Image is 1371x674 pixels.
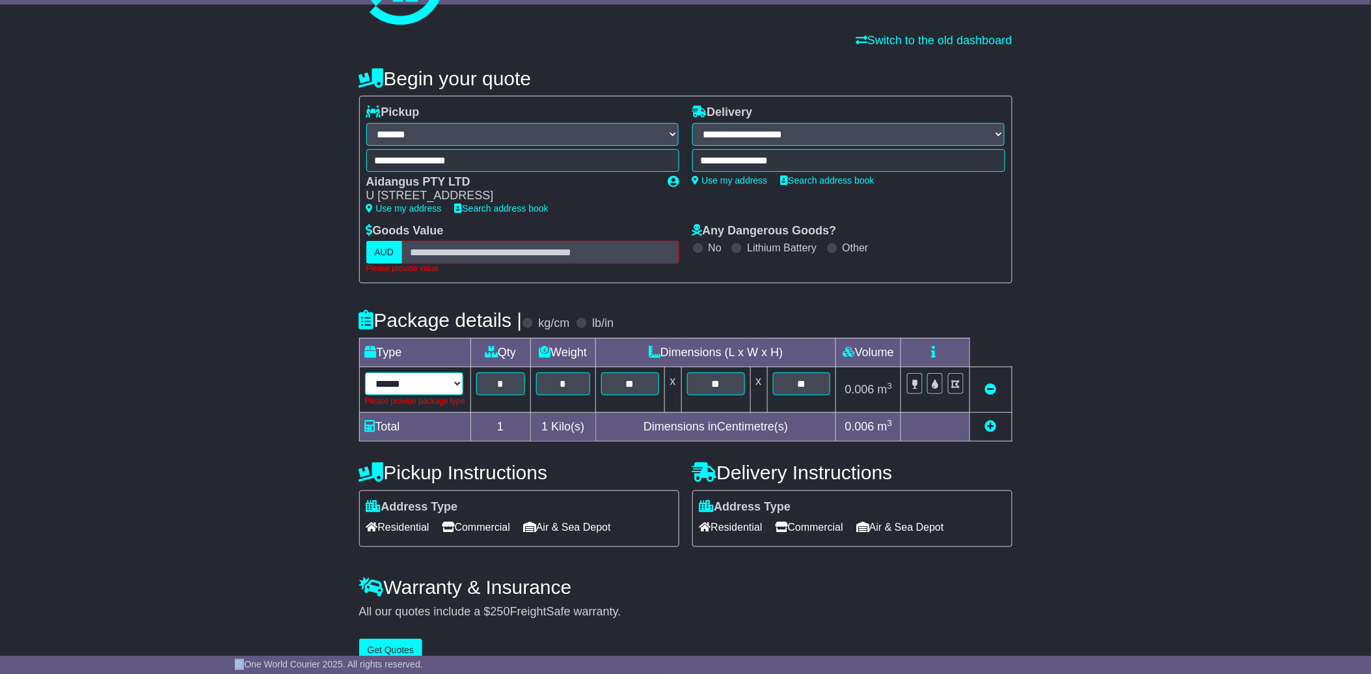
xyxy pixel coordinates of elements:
td: Weight [530,338,595,367]
span: Air & Sea Depot [856,517,944,537]
td: Volume [836,338,901,367]
label: Address Type [699,500,791,514]
div: Aidangus PTY LTD [366,175,655,190]
span: 0.006 [845,383,875,396]
a: Use my address [366,203,442,214]
label: Lithium Battery [747,242,817,254]
button: Get Quotes [359,639,423,662]
div: All our quotes include a $ FreightSafe warranty. [359,605,1012,619]
td: x [750,367,767,412]
label: Goods Value [366,224,444,238]
h4: Warranty & Insurance [359,576,1012,598]
label: AUD [366,241,403,264]
a: Remove this item [985,383,997,396]
td: x [664,367,681,412]
sup: 3 [888,381,893,391]
div: Please provide package type [365,395,465,407]
td: 1 [470,412,530,441]
td: Dimensions in Centimetre(s) [595,412,836,441]
h4: Delivery Instructions [692,462,1012,483]
span: Air & Sea Depot [523,517,611,537]
label: Other [843,242,869,254]
h4: Pickup Instructions [359,462,679,483]
span: Commercial [776,517,843,537]
h4: Begin your quote [359,68,1012,89]
a: Search address book [781,175,875,186]
span: m [878,383,893,396]
sup: 3 [888,418,893,428]
label: kg/cm [538,316,569,331]
span: © One World Courier 2025. All rights reserved. [235,659,423,669]
label: Pickup [366,105,420,120]
td: Total [359,412,470,441]
span: Residential [366,517,429,537]
span: 1 [541,420,548,433]
label: Any Dangerous Goods? [692,224,837,238]
h4: Package details | [359,309,523,331]
a: Use my address [692,175,768,186]
label: No [709,242,722,254]
span: 0.006 [845,420,875,433]
label: Delivery [692,105,753,120]
a: Switch to the old dashboard [856,34,1012,47]
td: Qty [470,338,530,367]
div: Please provide value [366,264,679,273]
td: Dimensions (L x W x H) [595,338,836,367]
span: 250 [491,605,510,618]
span: m [878,420,893,433]
td: Type [359,338,470,367]
a: Add new item [985,420,997,433]
a: Search address book [455,203,549,214]
td: Kilo(s) [530,412,595,441]
label: lb/in [592,316,614,331]
span: Commercial [442,517,510,537]
span: Residential [699,517,763,537]
div: U [STREET_ADDRESS] [366,189,655,203]
label: Address Type [366,500,458,514]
